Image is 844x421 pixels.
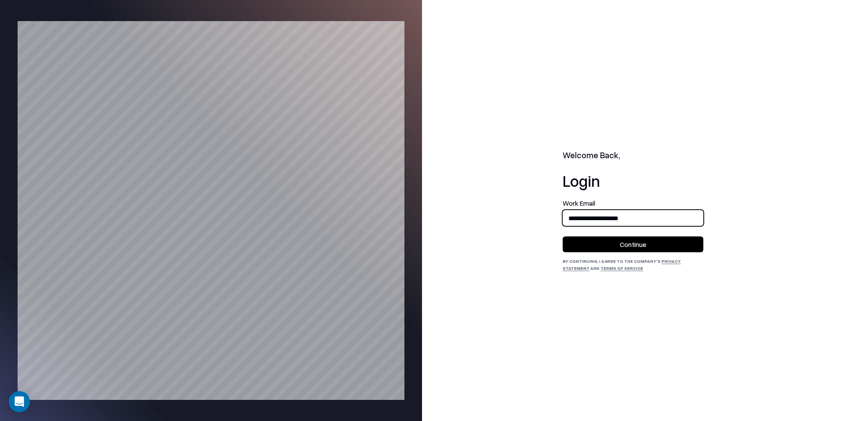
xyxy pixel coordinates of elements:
[9,391,30,412] div: Open Intercom Messenger
[600,265,643,271] a: Terms of Service
[563,149,703,162] h2: Welcome Back,
[563,172,703,189] h1: Login
[563,200,703,207] label: Work Email
[563,236,703,252] button: Continue
[563,258,703,272] div: By continuing, I agree to the Company's and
